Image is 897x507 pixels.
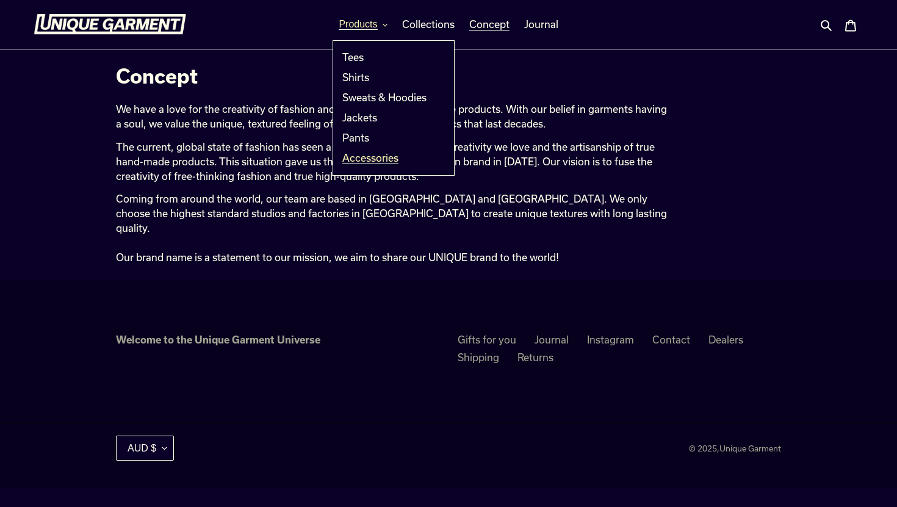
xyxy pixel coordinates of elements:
[333,68,436,88] a: Shirts
[333,88,436,108] a: Sweats & Hoodies
[342,152,398,164] span: Accessories
[524,18,558,31] span: Journal
[116,141,655,182] span: The current, global state of fashion has seen a disconnect between the creativity we love and the...
[689,444,781,453] small: © 2025,
[458,334,516,345] a: Gifts for you
[116,436,174,461] button: AUD $
[339,19,377,30] span: Products
[517,351,553,363] a: Returns
[463,15,516,34] a: Concept
[396,15,461,34] a: Collections
[342,132,369,144] span: Pants
[34,14,186,35] img: Unique Garment
[116,192,667,265] p: Coming from around the world, our team are based in [GEOGRAPHIC_DATA] and [GEOGRAPHIC_DATA]. We o...
[333,48,436,68] a: Tees
[342,92,427,104] span: Sweats & Hoodies
[518,15,564,34] a: Journal
[652,334,690,345] a: Contact
[458,351,499,363] a: Shipping
[333,148,436,168] a: Accessories
[116,102,667,131] p: We have a love for the creativity of fashion and the beauty of hand-made products. With our belie...
[116,334,320,345] strong: Welcome to the Unique Garment Universe
[719,444,781,453] a: Unique Garment
[342,51,364,63] span: Tees
[333,15,393,34] button: Products
[708,334,743,345] a: Dealers
[342,112,377,124] span: Jackets
[342,71,369,84] span: Shirts
[116,64,667,87] h1: Concept
[535,334,569,345] a: Journal
[333,128,436,148] a: Pants
[333,108,436,128] a: Jackets
[587,334,634,345] a: Instagram
[402,18,455,31] span: Collections
[469,18,510,31] span: Concept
